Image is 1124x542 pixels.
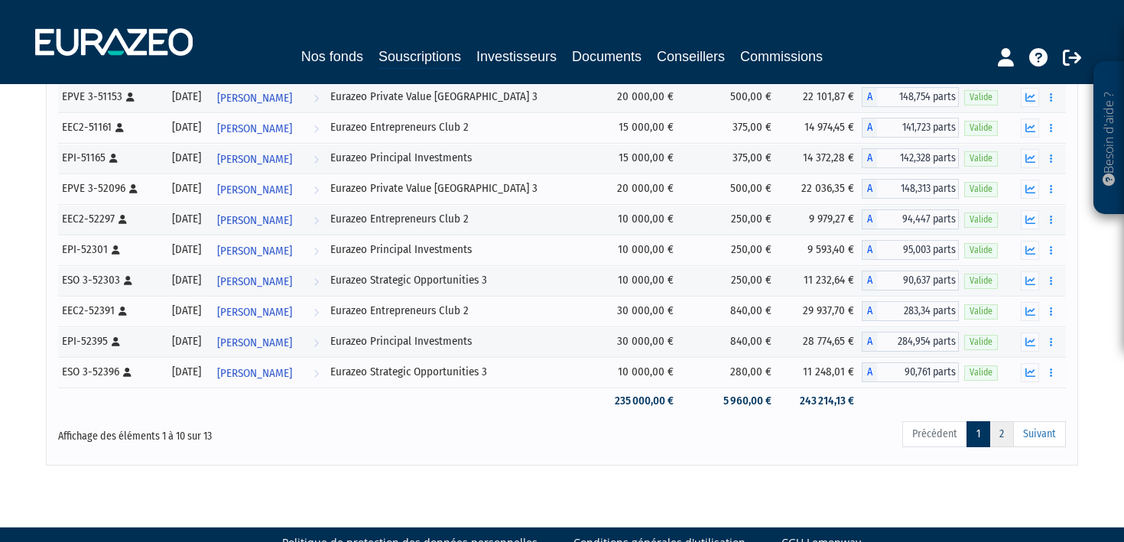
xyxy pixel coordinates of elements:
i: Voir l'investisseur [313,115,319,143]
div: [DATE] [167,180,206,196]
a: Conseillers [657,46,725,67]
div: EEC2-51161 [62,119,157,135]
div: EPI-51165 [62,150,157,166]
div: ESO 3-52303 [62,272,157,288]
td: 250,00 € [681,204,779,235]
p: Besoin d'aide ? [1100,70,1118,207]
i: [Français] Personne physique [112,245,120,255]
div: [DATE] [167,272,206,288]
a: Documents [572,46,642,67]
td: 20 000,00 € [593,174,681,204]
td: 14 974,45 € [779,112,862,143]
div: A - Eurazeo Entrepreneurs Club 2 [862,118,959,138]
div: A - Eurazeo Strategic Opportunities 3 [862,271,959,290]
span: 94,447 parts [877,209,959,229]
td: 22 101,87 € [779,82,862,112]
i: [Français] Personne physique [126,92,135,102]
td: 10 000,00 € [593,265,681,296]
td: 280,00 € [681,357,779,388]
i: [Français] Personne physique [123,368,132,377]
div: [DATE] [167,364,206,380]
div: [DATE] [167,119,206,135]
div: A - Eurazeo Principal Investments [862,148,959,168]
span: Valide [964,121,998,135]
span: Valide [964,213,998,227]
div: Eurazeo Private Value [GEOGRAPHIC_DATA] 3 [330,180,587,196]
span: A [862,240,877,260]
div: Eurazeo Principal Investments [330,333,587,349]
td: 11 248,01 € [779,357,862,388]
td: 840,00 € [681,326,779,357]
a: Investisseurs [476,46,557,67]
td: 840,00 € [681,296,779,326]
div: [DATE] [167,211,206,227]
div: EEC2-52297 [62,211,157,227]
div: Eurazeo Entrepreneurs Club 2 [330,211,587,227]
td: 375,00 € [681,112,779,143]
span: Valide [964,182,998,196]
span: 90,637 parts [877,271,959,290]
a: Nos fonds [301,46,363,67]
div: [DATE] [167,333,206,349]
span: A [862,179,877,199]
span: [PERSON_NAME] [217,206,292,235]
td: 235 000,00 € [593,388,681,414]
div: A - Eurazeo Entrepreneurs Club 2 [862,209,959,229]
i: Voir l'investisseur [313,268,319,296]
div: [DATE] [167,150,206,166]
td: 9 979,27 € [779,204,862,235]
div: A - Eurazeo Private Value Europe 3 [862,87,959,107]
span: A [862,362,877,382]
span: [PERSON_NAME] [217,145,292,174]
div: A - Eurazeo Principal Investments [862,332,959,352]
td: 29 937,70 € [779,296,862,326]
i: [Français] Personne physique [109,154,118,163]
span: A [862,87,877,107]
span: 141,723 parts [877,118,959,138]
span: Valide [964,274,998,288]
div: [DATE] [167,89,206,105]
i: Voir l'investisseur [313,206,319,235]
span: A [862,118,877,138]
a: [PERSON_NAME] [211,265,325,296]
i: Voir l'investisseur [313,84,319,112]
td: 15 000,00 € [593,112,681,143]
td: 20 000,00 € [593,82,681,112]
img: 1732889491-logotype_eurazeo_blanc_rvb.png [35,28,193,56]
span: 148,754 parts [877,87,959,107]
span: Valide [964,151,998,166]
td: 10 000,00 € [593,235,681,265]
div: A - Eurazeo Principal Investments [862,240,959,260]
i: [Français] Personne physique [129,184,138,193]
i: [Français] Personne physique [115,123,124,132]
div: Eurazeo Private Value [GEOGRAPHIC_DATA] 3 [330,89,587,105]
td: 30 000,00 € [593,296,681,326]
td: 28 774,65 € [779,326,862,357]
span: Valide [964,365,998,380]
a: [PERSON_NAME] [211,296,325,326]
span: 284,954 parts [877,332,959,352]
div: Eurazeo Entrepreneurs Club 2 [330,303,587,319]
a: [PERSON_NAME] [211,204,325,235]
span: A [862,332,877,352]
a: 2 [989,421,1014,447]
td: 500,00 € [681,82,779,112]
td: 22 036,35 € [779,174,862,204]
span: 90,761 parts [877,362,959,382]
span: Valide [964,304,998,319]
i: [Français] Personne physique [124,276,132,285]
td: 11 232,64 € [779,265,862,296]
td: 243 214,13 € [779,388,862,414]
span: 283,34 parts [877,301,959,321]
div: EPVE 3-52096 [62,180,157,196]
a: [PERSON_NAME] [211,235,325,265]
td: 250,00 € [681,235,779,265]
a: Commissions [740,46,823,67]
i: Voir l'investisseur [313,359,319,388]
span: [PERSON_NAME] [217,237,292,265]
a: [PERSON_NAME] [211,82,325,112]
div: Eurazeo Principal Investments [330,242,587,258]
i: [Français] Personne physique [119,307,127,316]
div: EPVE 3-51153 [62,89,157,105]
a: 1 [966,421,990,447]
